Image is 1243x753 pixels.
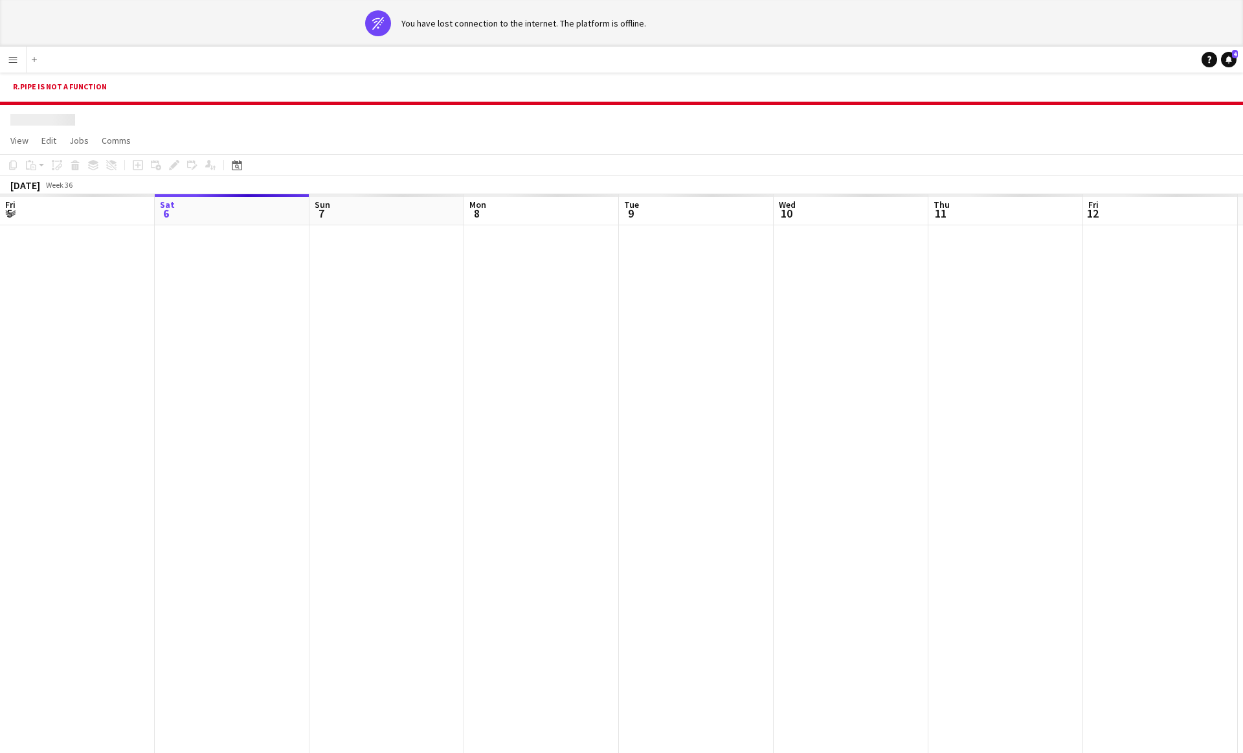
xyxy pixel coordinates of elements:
[160,199,175,210] span: Sat
[64,132,94,149] a: Jobs
[1086,206,1099,221] span: 12
[469,199,486,210] span: Mon
[36,132,62,149] a: Edit
[5,132,34,149] a: View
[313,206,330,221] span: 7
[41,135,56,146] span: Edit
[10,135,28,146] span: View
[622,206,639,221] span: 9
[96,132,136,149] a: Comms
[43,180,75,190] span: Week 36
[467,206,486,221] span: 8
[401,17,646,29] div: You have lost connection to the internet. The platform is offline.
[777,206,796,221] span: 10
[932,206,950,221] span: 11
[315,199,330,210] span: Sun
[10,179,40,192] div: [DATE]
[5,199,16,210] span: Fri
[1088,199,1099,210] span: Fri
[1232,50,1238,58] span: 4
[779,199,796,210] span: Wed
[624,199,639,210] span: Tue
[158,206,175,221] span: 6
[1221,52,1237,67] a: 4
[102,135,131,146] span: Comms
[69,135,89,146] span: Jobs
[934,199,950,210] span: Thu
[3,206,16,221] span: 5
